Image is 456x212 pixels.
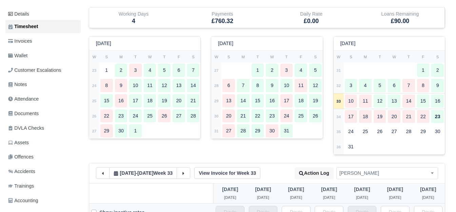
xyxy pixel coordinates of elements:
div: 22 [100,109,113,123]
div: 23 [115,109,127,123]
div: 2 [115,64,127,77]
span: Wallet [8,52,27,60]
div: 10 [280,79,293,92]
small: M [119,55,122,59]
span: Accidents [8,168,35,175]
div: 17 [345,110,357,123]
span: 1 week ago [323,195,335,199]
div: 1 [252,64,264,77]
div: 4 [359,79,372,92]
div: 17 [129,94,142,107]
div: 8 [417,79,430,92]
strong: 32 [336,84,341,88]
div: 2 [431,64,444,77]
small: S [350,55,352,59]
span: 1 week ago [356,195,368,199]
div: Loans Remaining [361,10,439,18]
div: 11 [144,79,156,92]
strong: 35 [336,130,341,134]
strong: 31 [336,68,341,72]
div: 31 [280,124,293,137]
span: 1 week ago [255,187,271,192]
span: 1 week ago [389,195,401,199]
div: 18 [359,110,372,123]
div: 5 [309,64,322,77]
strong: 31 [214,129,219,133]
span: 1 week ago [290,195,302,199]
small: M [242,55,245,59]
div: 29 [417,125,430,138]
div: 14 [187,79,200,92]
span: Attendance [8,95,39,103]
strong: 30 [214,114,219,118]
small: M [364,55,367,59]
div: 14 [402,94,415,108]
div: 16 [266,94,278,107]
small: W [270,55,274,59]
div: 30 [431,125,444,138]
div: 7 [402,79,415,92]
div: 15 [417,94,430,108]
small: F [300,55,302,59]
div: 30 [115,124,127,137]
small: T [408,55,410,59]
a: Customer Escalations [5,64,81,77]
div: 30 [266,124,278,137]
div: 11 [359,94,372,108]
div: Working Days [94,10,173,18]
div: Working Days [89,7,178,28]
div: 9 [431,79,444,92]
div: 20 [222,109,235,123]
span: 1 week ago [387,187,403,192]
span: Customer Escalations [8,66,61,74]
small: S [227,55,230,59]
strong: 25 [92,99,97,103]
span: 1 week ago [288,187,304,192]
span: Timesheet [8,23,38,30]
div: 4 [295,64,307,77]
span: Invoices [8,37,32,45]
div: 29 [100,124,113,137]
a: Documents [5,107,81,120]
div: 21 [402,110,415,123]
div: 28 [402,125,415,138]
div: 27 [222,124,235,137]
div: 3 [280,64,293,77]
strong: 36 [336,145,341,149]
small: W [337,55,340,59]
a: Trainings [5,179,81,193]
h5: £0.00 [272,18,351,25]
div: 27 [388,125,400,138]
div: 26 [374,125,386,138]
strong: 27 [92,129,97,133]
div: 28 [237,124,250,137]
strong: 33 [336,99,341,103]
div: 15 [100,94,113,107]
small: F [178,55,180,59]
div: 12 [158,79,171,92]
div: 18 [144,94,156,107]
a: Attendance [5,92,81,106]
div: 20 [173,94,185,107]
small: T [256,55,259,59]
a: DVLA Checks [5,122,81,135]
strong: 26 [92,114,97,118]
small: S [105,55,108,59]
div: 19 [309,94,322,107]
div: 26 [158,109,171,123]
button: [DATE]-[DATE]Week 33 [109,167,177,179]
a: Timesheet [5,20,81,33]
div: Chat Widget [422,179,456,212]
h6: [DATE] [218,41,233,46]
span: 1 week ago [120,170,136,176]
h6: [DATE] [340,41,356,46]
span: 1 week ago [257,195,269,199]
span: Notes [8,81,27,88]
small: T [379,55,381,59]
div: 3 [129,64,142,77]
div: 13 [388,94,400,108]
div: 5 [158,64,171,77]
div: Daily Rate [272,10,351,18]
div: 23 [266,109,278,123]
small: W [93,55,96,59]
